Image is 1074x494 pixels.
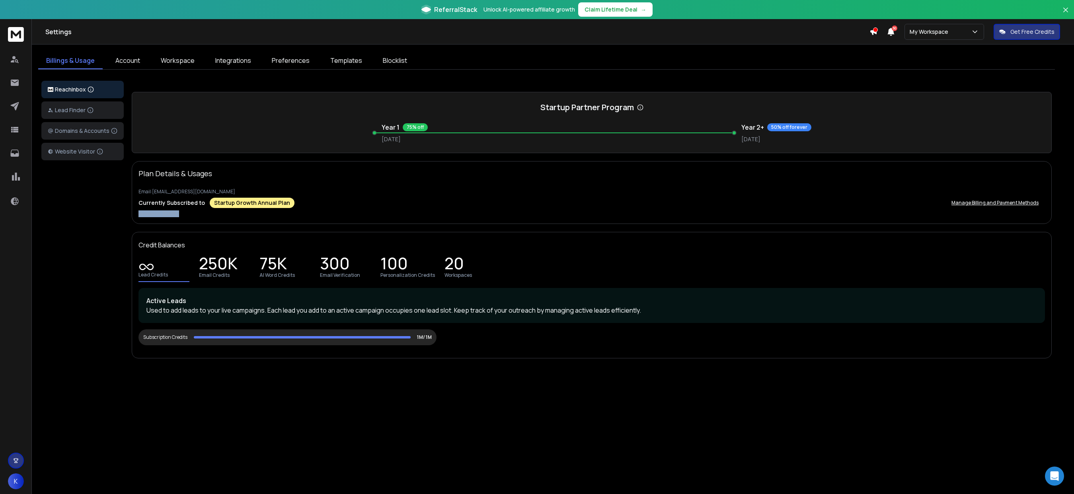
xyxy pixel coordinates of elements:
[641,6,646,14] span: →
[892,25,897,31] span: 50
[403,123,428,131] div: 75% off
[41,143,124,160] button: Website Visitor
[910,28,951,36] p: My Workspace
[264,53,318,69] a: Preferences
[153,53,203,69] a: Workspace
[741,123,764,132] h3: Year 2+
[41,122,124,140] button: Domains & Accounts
[417,334,432,340] p: 1M/ 1M
[322,53,370,69] a: Templates
[1060,5,1071,24] button: Close banner
[951,200,1039,206] p: Manage Billing and Payment Methods
[1010,28,1055,36] p: Get Free Credits
[38,53,103,69] a: Billings & Usage
[380,259,408,270] p: 100
[994,24,1060,40] button: Get Free Credits
[210,198,294,208] div: Startup Growth Annual Plan
[162,210,178,217] span: [DATE]
[138,240,185,250] p: Credit Balances
[444,259,464,270] p: 20
[146,296,1037,305] p: Active Leads
[767,123,811,131] div: 50% off forever
[199,259,238,270] p: 250K
[146,305,1037,315] p: Used to add leads to your live campaigns. Each lead you add to an active campaign occupies one le...
[207,53,259,69] a: Integrations
[741,135,811,143] p: [DATE]
[138,199,205,207] p: Currently Subscribed to
[320,259,350,270] p: 300
[138,211,1045,217] p: Renews on:
[199,272,230,278] p: Email Credits
[8,473,24,489] button: K
[45,27,869,37] h1: Settings
[434,5,477,14] span: ReferralStack
[382,123,400,132] h3: Year 1
[320,272,360,278] p: Email Verification
[375,53,415,69] a: Blocklist
[380,272,435,278] p: Personalization Credits
[138,272,168,278] p: Lead Credits
[1045,467,1064,486] div: Open Intercom Messenger
[578,2,653,17] button: Claim Lifetime Deal→
[41,101,124,119] button: Lead Finder
[138,168,212,179] p: Plan Details & Usages
[382,135,732,143] p: [DATE]
[444,272,472,278] p: Workspaces
[48,87,53,92] img: logo
[540,102,634,113] h2: Startup Partner Program
[41,81,124,98] button: ReachInbox
[107,53,148,69] a: Account
[483,6,575,14] p: Unlock AI-powered affiliate growth
[138,189,1045,195] p: Email: [EMAIL_ADDRESS][DOMAIN_NAME]
[945,195,1045,211] button: Manage Billing and Payment Methods
[259,272,295,278] p: AI Word Credits
[143,334,187,340] div: Subscription Credits
[259,259,287,270] p: 75K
